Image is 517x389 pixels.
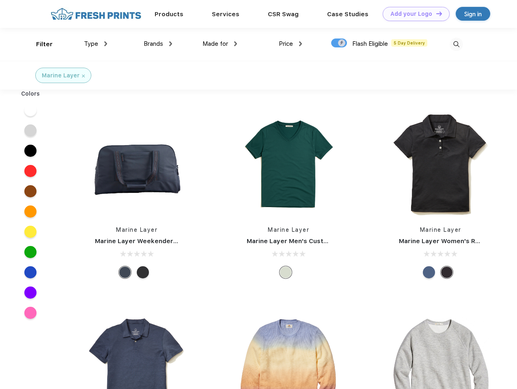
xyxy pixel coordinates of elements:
[202,40,228,47] span: Made for
[268,227,309,233] a: Marine Layer
[352,40,388,47] span: Flash Eligible
[436,11,442,16] img: DT
[450,38,463,51] img: desktop_search.svg
[83,110,191,218] img: func=resize&h=266
[247,237,407,245] a: Marine Layer Men's Custom Dyed Signature V-Neck
[280,266,292,278] div: Any Color
[95,237,187,245] a: Marine Layer Weekender Bag
[137,266,149,278] div: Phantom
[441,266,453,278] div: Black
[84,40,98,47] span: Type
[420,227,461,233] a: Marine Layer
[234,41,237,46] img: dropdown.png
[268,11,299,18] a: CSR Swag
[15,90,46,98] div: Colors
[48,7,144,21] img: fo%20logo%202.webp
[42,71,80,80] div: Marine Layer
[155,11,183,18] a: Products
[116,227,157,233] a: Marine Layer
[456,7,490,21] a: Sign in
[36,40,53,49] div: Filter
[391,39,427,47] span: 5 Day Delivery
[169,41,172,46] img: dropdown.png
[423,266,435,278] div: Navy
[104,41,107,46] img: dropdown.png
[82,75,85,77] img: filter_cancel.svg
[390,11,432,17] div: Add your Logo
[387,110,495,218] img: func=resize&h=266
[299,41,302,46] img: dropdown.png
[144,40,163,47] span: Brands
[212,11,239,18] a: Services
[119,266,131,278] div: Navy
[235,110,343,218] img: func=resize&h=266
[279,40,293,47] span: Price
[464,9,482,19] div: Sign in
